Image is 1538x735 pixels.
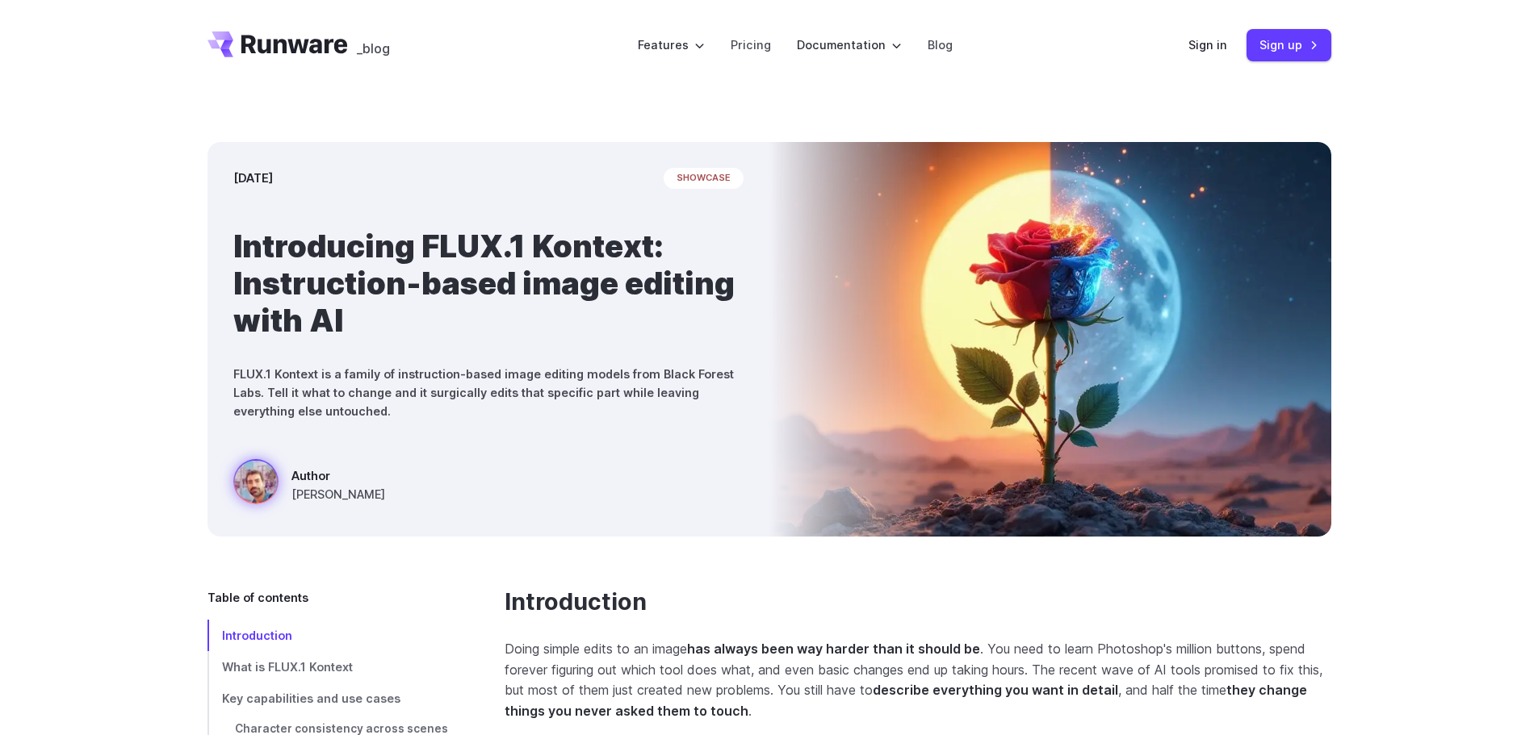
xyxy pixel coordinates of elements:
span: showcase [664,168,744,189]
a: Key capabilities and use cases [207,683,453,714]
time: [DATE] [233,169,273,187]
a: Sign up [1247,29,1331,61]
a: What is FLUX.1 Kontext [207,651,453,683]
strong: has always been way harder than it should be [687,641,980,657]
a: Blog [928,35,953,54]
a: Go to / [207,31,348,57]
p: Doing simple edits to an image . You need to learn Photoshop's million buttons, spend forever fig... [505,639,1331,721]
label: Features [638,35,705,54]
a: Introduction [505,588,647,616]
span: [PERSON_NAME] [291,485,385,503]
span: Author [291,466,385,485]
span: Character consistency across scenes [235,722,448,735]
span: _blog [357,42,390,55]
span: Introduction [222,629,292,642]
img: Surreal rose in a desert landscape, split between day and night with the sun and moon aligned beh... [769,142,1331,537]
h1: Introducing FLUX.1 Kontext: Instruction-based image editing with AI [233,228,744,339]
strong: describe everything you want in detail [873,682,1118,698]
a: Introduction [207,620,453,651]
span: Table of contents [207,588,308,607]
span: What is FLUX.1 Kontext [222,660,353,674]
p: FLUX.1 Kontext is a family of instruction-based image editing models from Black Forest Labs. Tell... [233,365,744,420]
a: Surreal rose in a desert landscape, split between day and night with the sun and moon aligned beh... [233,459,385,511]
label: Documentation [797,35,902,54]
a: _blog [357,31,390,57]
span: Key capabilities and use cases [222,691,400,705]
a: Pricing [731,35,771,54]
a: Sign in [1188,35,1227,54]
